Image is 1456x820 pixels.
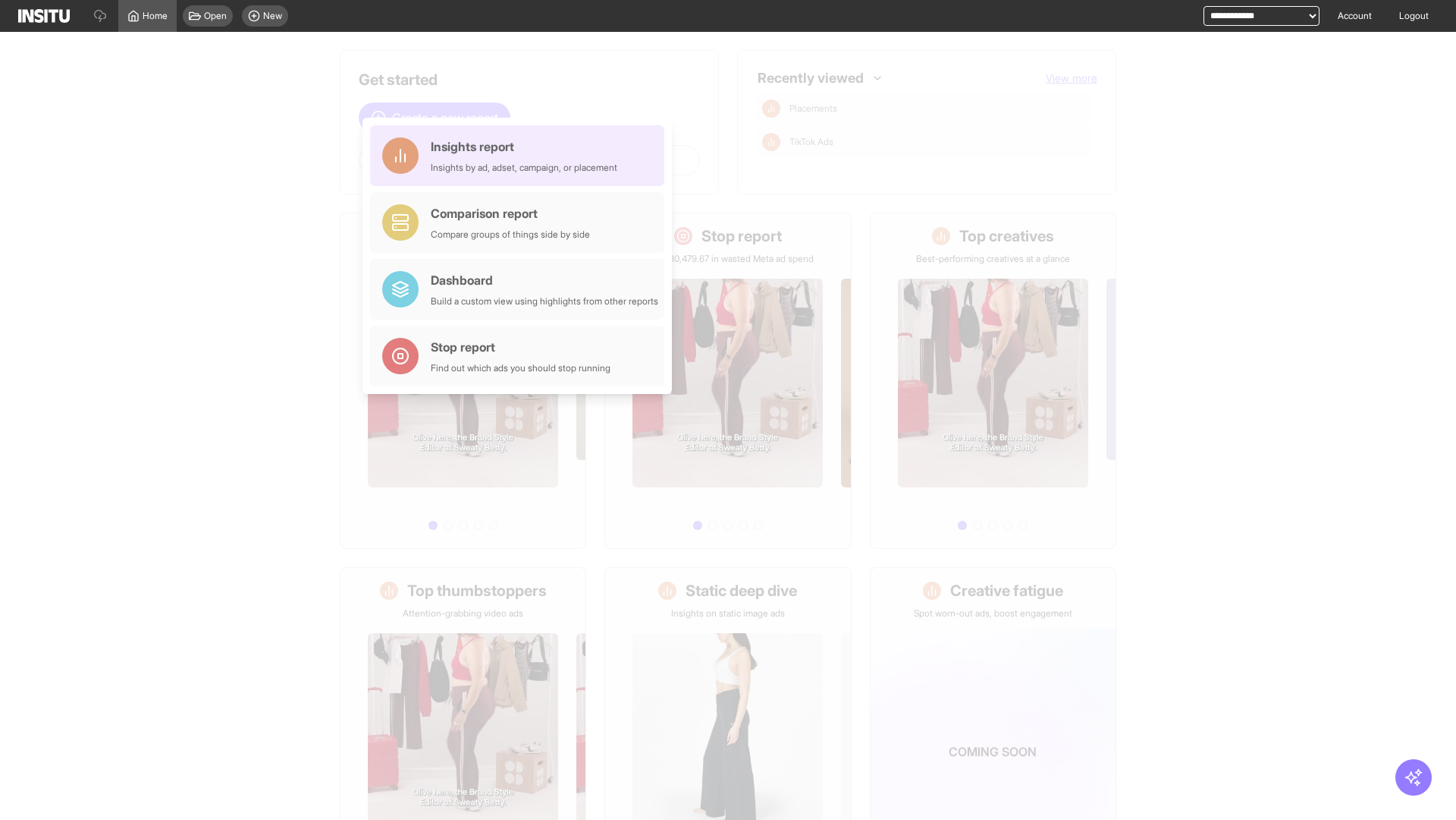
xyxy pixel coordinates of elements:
[431,162,617,174] div: Insights by ad, adset, campaign, or placement
[204,10,227,22] span: Open
[431,295,658,307] div: Build a custom view using highlights from other reports
[18,9,70,23] img: Logo
[431,229,590,241] div: Compare groups of things side by side
[431,137,617,156] div: Insights report
[263,10,282,22] span: New
[431,362,610,374] div: Find out which ads you should stop running
[431,338,610,356] div: Stop report
[431,204,590,222] div: Comparison report
[143,10,168,22] span: Home
[431,271,658,289] div: Dashboard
